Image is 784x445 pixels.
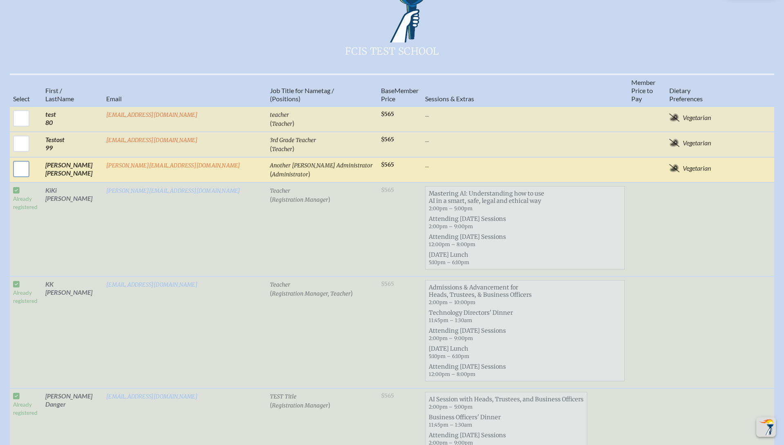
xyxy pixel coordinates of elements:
[666,74,730,107] th: Diet
[669,87,703,102] span: ary Preferences
[425,343,624,361] span: [DATE] Lunch
[422,74,628,107] th: Sessions & Extras
[628,74,666,107] th: Member Price to Pay
[756,417,776,437] button: Scroll Top
[429,205,472,211] span: 2:00pm – 5:00pm
[106,162,240,169] a: [PERSON_NAME][EMAIL_ADDRESS][DOMAIN_NAME]
[42,74,103,107] th: Name
[272,196,328,203] span: Registration Manager
[270,119,272,127] span: (
[106,137,198,144] a: [EMAIL_ADDRESS][DOMAIN_NAME]
[429,317,472,323] span: 11:45pm – 1:30am
[292,145,294,152] span: )
[381,136,394,143] span: $565
[292,119,294,127] span: )
[45,95,57,102] span: Last
[270,401,272,409] span: (
[45,87,62,94] span: First /
[42,107,103,132] td: test 80
[270,137,316,144] span: 3rd Grade Teacher
[425,307,624,325] span: Technology Directors' Dinner
[425,361,624,379] span: Attending [DATE] Sessions
[270,170,272,178] span: (
[106,187,240,194] a: [PERSON_NAME][EMAIL_ADDRESS][DOMAIN_NAME]
[272,171,308,178] span: Administrator
[683,164,711,172] span: Vegetarian
[425,325,624,343] span: Attending [DATE] Sessions
[425,282,624,307] span: Admissions & Advancement for Heads, Trustees, & Business Officers
[758,419,774,435] img: To the top
[270,289,272,297] span: (
[381,95,395,102] span: Price
[261,42,523,59] span: FCIS Test School
[381,87,394,94] span: Base
[272,290,351,297] span: Registration Manager, Teacher
[683,139,711,147] span: Vegetarian
[270,145,272,152] span: (
[429,259,469,265] span: 5:10pm – 6:10pm
[425,110,624,118] p: ...
[429,335,473,341] span: 2:00pm – 9:00pm
[381,111,394,118] span: $565
[425,231,624,249] span: Attending [DATE] Sessions
[270,187,290,194] span: Teacher
[351,289,353,297] span: )
[106,111,198,118] a: [EMAIL_ADDRESS][DOMAIN_NAME]
[270,162,373,169] span: Another [PERSON_NAME] Administrator
[106,393,198,400] a: [EMAIL_ADDRESS][DOMAIN_NAME]
[429,371,475,377] span: 12:00pm – 8:00pm
[425,161,624,169] p: ...
[272,120,292,127] span: Teacher
[425,394,587,412] span: AI Session with Heads, Trustees, and Business Officers
[413,87,419,94] span: er
[425,188,624,214] span: Mastering AI: Understanding how to use AI in a smart, safe, legal and ethical way
[272,402,328,409] span: Registration Manager
[425,136,624,144] p: ...
[429,422,472,428] span: 11:45pm – 1:30am
[42,182,103,276] td: KiKi [PERSON_NAME]
[378,74,422,107] th: Memb
[270,393,296,400] span: TEST Title
[106,281,198,288] a: [EMAIL_ADDRESS][DOMAIN_NAME]
[429,353,469,359] span: 5:10pm – 6:10pm
[270,281,290,288] span: Teacher
[683,113,711,122] span: Vegetarian
[425,412,587,430] span: Business Officers' Dinner
[42,157,103,182] td: [PERSON_NAME] [PERSON_NAME]
[270,111,289,118] span: teacher
[381,161,394,168] span: $565
[328,401,330,409] span: )
[308,170,310,178] span: )
[42,132,103,157] td: Testost 99
[429,299,475,305] span: 2:00pm – 10:00pm
[425,249,624,267] span: [DATE] Lunch
[328,195,330,203] span: )
[272,146,292,153] span: Teacher
[103,74,267,107] th: Email
[13,95,30,102] span: Select
[42,276,103,388] td: KK [PERSON_NAME]
[429,223,473,229] span: 2:00pm – 9:00pm
[429,241,475,247] span: 12:00pm – 8:00pm
[270,195,272,203] span: (
[429,404,472,410] span: 2:00pm – 5:00pm
[267,74,378,107] th: Job Title for Nametag / (Positions)
[425,214,624,231] span: Attending [DATE] Sessions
